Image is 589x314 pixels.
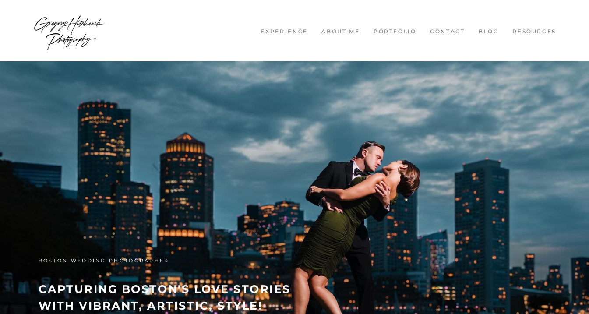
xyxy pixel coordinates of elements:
a: Portfolio [369,28,421,35]
a: About me [317,28,365,35]
a: Resources [508,28,561,35]
span: boston wedding photographer [39,258,169,264]
a: Experience [256,28,313,35]
a: Blog [474,28,503,35]
a: Contact [425,28,469,35]
img: Wedding Photographer Boston - Gregory Hitchcock Photography [33,4,106,57]
strong: with vibrant, artistic, style! [39,299,263,312]
strong: capturing boston's love stories [39,282,291,296]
